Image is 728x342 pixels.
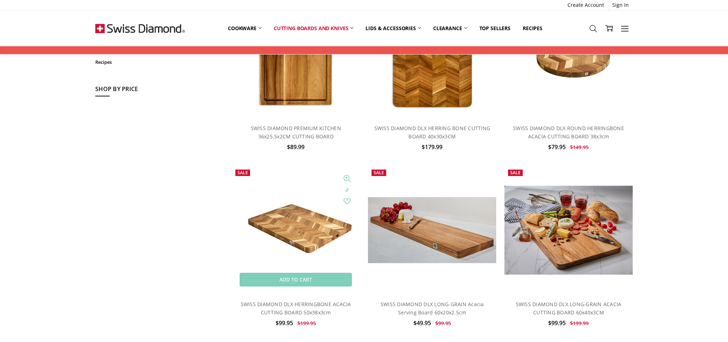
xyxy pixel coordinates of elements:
span: $199.95 [297,320,316,327]
span: $179.99 [422,143,442,151]
span: Sale [374,170,384,176]
a: SWISS DIAMOND DLX LONG-GRAIN Acacia Serving Board 60x20x2.5cm [368,166,496,294]
a: SWISS DIAMOND DLX LONG-GRAIN ACACIA CUTTING BOARD 60x40x3CM [504,166,633,294]
a: SWISS DIAMOND DLX HERRING BONE CUTTING BOARD 40x30x3CM [374,125,490,139]
a: Cutting boards and knives [268,20,360,36]
a: Add to Cart [240,273,352,286]
h5: Shop By Price [95,85,203,97]
a: SWISS DIAMOND DLX LONG-GRAIN Acacia Serving Board 60x20x2.5cm [380,301,484,315]
span: $149.95 [570,144,589,151]
a: Clearance [427,20,473,36]
a: SWISS DIAMOND PREMIUM KITCHEN 36x25.5x2CM CUTTING BOARD [251,125,341,139]
a: Cookware [222,20,268,36]
span: $99.95 [276,319,293,327]
a: Recipes [95,56,203,68]
span: $99.95 [435,320,451,327]
span: Sale [510,170,521,176]
span: $199.99 [570,320,589,327]
a: Top Sellers [473,20,517,36]
span: $89.99 [287,143,305,151]
span: $49.95 [413,319,431,327]
img: SWISS DIAMOND DLX HERRINGBONE ACACIA CUTTING BOARD 50x38x3cm [232,187,360,273]
a: SWISS DIAMOND DLX LONG-GRAIN ACACIA CUTTING BOARD 60x40x3CM [516,301,622,315]
span: $79.95 [548,143,566,151]
span: Sale [238,170,248,176]
a: SWISS DIAMOND DLX HERRINGBONE ACACIA CUTTING BOARD 50x38x3cm [241,301,351,315]
a: Lids & Accessories [359,20,427,36]
img: SWISS DIAMOND DLX LONG-GRAIN ACACIA CUTTING BOARD 60x40x3CM [504,186,633,275]
img: SWISS DIAMOND DLX LONG-GRAIN Acacia Serving Board 60x20x2.5cm [368,197,496,263]
a: SWISS DIAMOND DLX ROUND HERRINGBONE ACACIA CUTTING BOARD 38x3cm [513,125,624,139]
span: $99.95 [548,319,566,327]
img: Free Shipping On Every Order [95,10,185,46]
a: Recipes [517,20,549,36]
a: SWISS DIAMOND DLX HERRINGBONE ACACIA CUTTING BOARD 50x38x3cm [232,166,360,294]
